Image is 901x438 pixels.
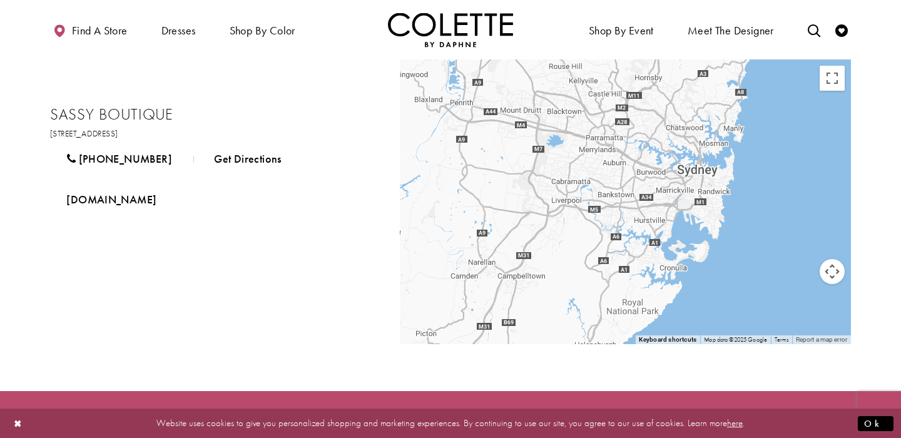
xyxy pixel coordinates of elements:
[90,415,811,432] p: Website uses cookies to give you personalized shopping and marketing experiences. By continuing t...
[688,24,774,37] span: Meet the designer
[820,259,845,284] button: Map camera controls
[704,335,767,344] span: Map data ©2025 Google
[832,13,851,47] a: Check Wishlist
[230,24,295,37] span: Shop by color
[403,328,444,344] a: Open this area in Google Maps (opens a new window)
[50,13,130,47] a: Find a store
[50,128,118,139] a: Opens in new tab
[388,13,513,47] a: Visit Home Page
[858,415,893,431] button: Submit Dialog
[214,151,281,166] span: Get Directions
[158,13,199,47] span: Dresses
[72,24,128,37] span: Find a store
[388,13,513,47] img: Colette by Daphne
[796,336,847,343] a: Report a map error
[50,128,118,139] span: [STREET_ADDRESS]
[403,328,444,344] img: Google
[8,412,29,434] button: Close Dialog
[79,151,172,166] span: [PHONE_NUMBER]
[161,24,196,37] span: Dresses
[227,13,298,47] span: Shop by color
[198,143,298,175] a: Get Directions
[50,105,375,124] h2: Sassy Boutique
[586,13,657,47] span: Shop By Event
[589,24,654,37] span: Shop By Event
[685,13,777,47] a: Meet the designer
[727,417,743,429] a: here
[50,184,173,215] a: Opens in new tab
[805,13,823,47] a: Toggle search
[639,335,696,344] button: Keyboard shortcuts
[50,143,188,175] a: [PHONE_NUMBER]
[820,66,845,91] button: Toggle fullscreen view
[66,192,156,206] span: [DOMAIN_NAME]
[400,59,851,344] div: Map with Store locations
[775,335,788,344] a: Terms (opens in new tab)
